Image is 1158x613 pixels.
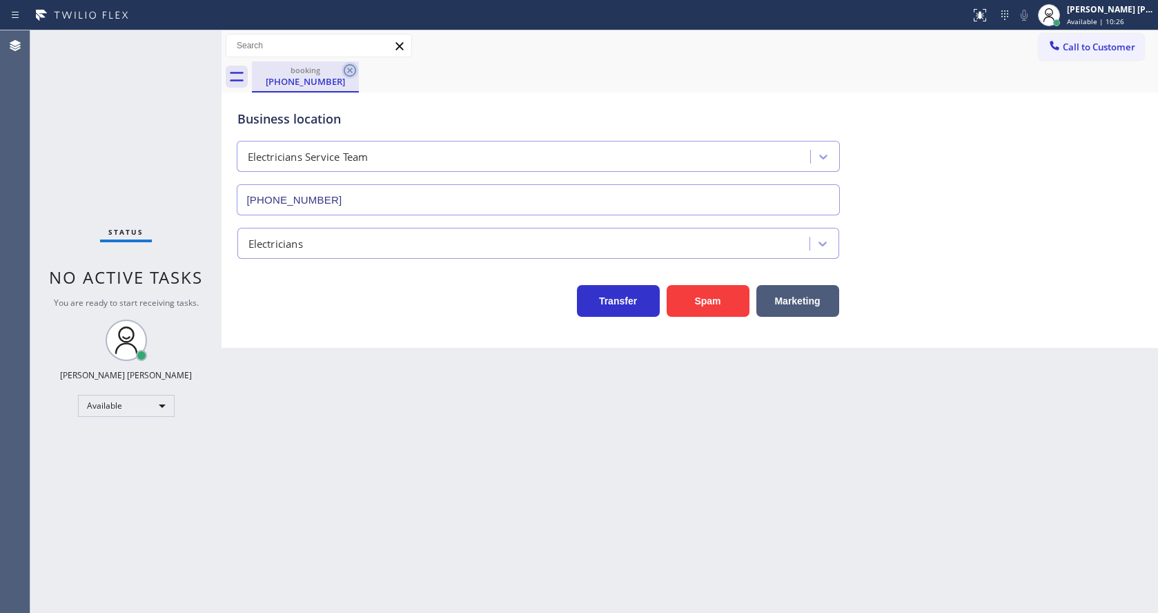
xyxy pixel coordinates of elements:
[226,35,411,57] input: Search
[49,266,203,289] span: No active tasks
[1067,3,1154,15] div: [PERSON_NAME] [PERSON_NAME]
[248,149,369,165] div: Electricians Service Team
[237,110,839,128] div: Business location
[756,285,839,317] button: Marketing
[237,184,840,215] input: Phone Number
[253,65,357,75] div: booking
[54,297,199,309] span: You are ready to start receiving tasks.
[577,285,660,317] button: Transfer
[1039,34,1144,60] button: Call to Customer
[253,75,357,88] div: [PHONE_NUMBER]
[1067,17,1124,26] span: Available | 10:26
[1014,6,1034,25] button: Mute
[667,285,749,317] button: Spam
[1063,41,1135,53] span: Call to Customer
[108,227,144,237] span: Status
[60,369,192,381] div: [PERSON_NAME] [PERSON_NAME]
[253,61,357,91] div: (510) 303-5450
[248,235,303,251] div: Electricians
[78,395,175,417] div: Available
